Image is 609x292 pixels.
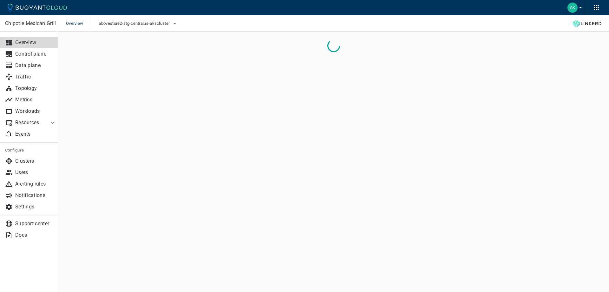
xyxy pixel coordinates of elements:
p: Support center [15,221,56,227]
p: Events [15,131,56,137]
p: Settings [15,204,56,210]
p: Docs [15,232,56,238]
img: Adam Kemper [567,3,578,13]
p: Control plane [15,51,56,57]
button: abovestore2-stg-centralus-akscluster [99,19,179,28]
p: Metrics [15,97,56,103]
p: Notifications [15,192,56,199]
p: Overview [15,39,56,46]
span: Overview [66,15,91,32]
p: Clusters [15,158,56,164]
p: Workloads [15,108,56,114]
p: Data plane [15,62,56,69]
p: Users [15,169,56,176]
p: Alerting rules [15,181,56,187]
span: abovestore2-stg-centralus-akscluster [99,21,171,26]
p: Traffic [15,74,56,80]
h5: Configure [5,148,56,153]
p: Topology [15,85,56,92]
p: Chipotle Mexican Grill [5,20,56,27]
p: Resources [15,119,44,126]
